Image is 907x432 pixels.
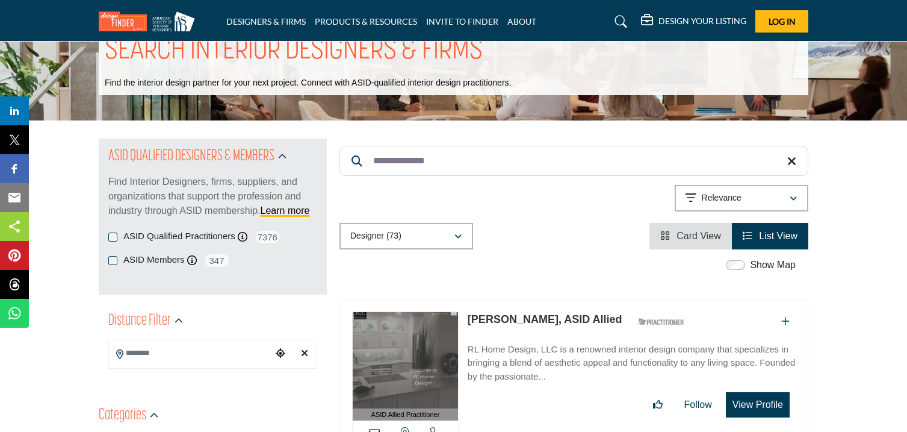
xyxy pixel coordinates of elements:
button: Like listing [645,393,670,417]
label: ASID Qualified Practitioners [123,230,235,243]
button: Log In [755,10,808,33]
a: View Card [660,231,721,241]
a: View List [743,231,797,241]
input: Search Keyword [339,146,808,176]
div: Choose your current location [271,341,289,367]
a: Search [603,12,635,31]
a: RL Home Design, LLC is a renowned interior design company that specializes in bringing a blend of... [468,336,796,384]
input: ASID Qualified Practitioners checkbox [108,233,117,242]
button: Designer (73) [339,223,473,249]
input: ASID Members checkbox [108,256,117,265]
p: Relevance [702,192,741,204]
h2: Categories [99,405,146,427]
span: 347 [203,253,231,268]
h2: Distance Filter [108,310,171,332]
p: Designer (73) [350,230,401,242]
li: Card View [649,223,732,249]
div: Clear search location [296,341,314,367]
h5: DESIGN YOUR LISTING [658,16,746,27]
button: Follow [676,393,720,417]
span: Log In [769,16,796,27]
span: List View [759,231,797,241]
a: DESIGNERS & FIRMS [226,16,306,27]
div: DESIGN YOUR LISTING [641,14,746,29]
span: 7376 [254,230,281,245]
a: Add To List [781,316,790,327]
span: ASID Allied Practitioner [371,410,440,420]
a: ASID Allied Practitioner [353,312,458,421]
p: RL Home Design, LLC is a renowned interior design company that specializes in bringing a blend of... [468,343,796,384]
p: Find the interior design partner for your next project. Connect with ASID-qualified interior desi... [105,77,511,89]
img: ASID Qualified Practitioners Badge Icon [634,315,688,330]
li: List View [732,223,808,249]
button: View Profile [726,392,790,418]
a: [PERSON_NAME], ASID Allied [468,313,622,325]
span: Card View [676,231,721,241]
h2: ASID QUALIFIED DESIGNERS & MEMBERS [108,146,274,167]
input: Search Location [109,342,271,365]
a: INVITE TO FINDER [426,16,498,27]
button: Relevance [675,185,808,211]
label: Show Map [750,258,796,272]
p: Find Interior Designers, firms, suppliers, and organizations that support the profession and indu... [108,175,317,218]
a: PRODUCTS & RESOURCES [315,16,417,27]
a: ABOUT [507,16,536,27]
a: Learn more [261,205,310,216]
label: ASID Members [123,253,185,267]
p: Rochelle Lemos, ASID Allied [468,311,622,328]
img: Site Logo [99,11,201,31]
img: Rochelle Lemos, ASID Allied [353,312,458,409]
h1: SEARCH INTERIOR DESIGNERS & FIRMS [105,33,483,70]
